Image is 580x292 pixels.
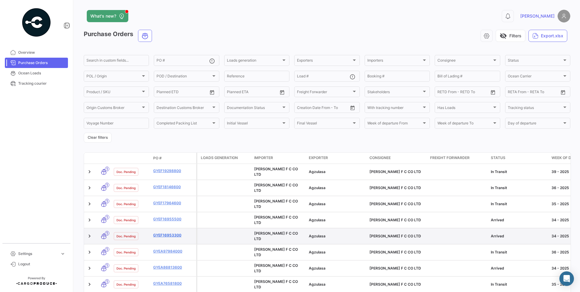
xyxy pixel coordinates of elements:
div: In Transit [491,282,547,287]
span: Agzulasa [309,185,325,190]
img: powered-by.png [21,7,52,38]
span: Agzulasa [309,282,325,287]
datatable-header-cell: Transport mode [96,156,111,161]
span: Product / SKU [86,91,141,95]
input: From [157,91,165,95]
span: Importer [254,155,273,161]
span: Agzulasa [309,234,325,238]
span: Doc. Pending [116,185,136,190]
span: SEUNG JIN F C CO LTD [254,231,298,241]
datatable-header-cell: Doc. Status [111,156,151,161]
button: Export.xlsx [528,30,567,42]
span: SEUNG JIN F C CO LTD [369,234,421,238]
a: Expand/Collapse Row [86,217,93,223]
div: In Transit [491,201,547,207]
span: SEUNG JIN F C CO LTD [369,266,421,270]
button: Open calendar [348,103,357,112]
span: Ocean Carrier [508,75,562,79]
span: Week of departure From [367,122,422,126]
span: Doc. Pending [116,250,136,255]
span: Importers [367,59,422,63]
datatable-header-cell: Loads generation [197,153,252,164]
div: In Transit [491,250,547,255]
span: PO # [153,155,162,161]
span: 1 [105,167,109,171]
span: Doc. Pending [116,202,136,206]
datatable-header-cell: Status [488,153,549,164]
span: Completed Packing List [157,122,211,126]
a: GYEF16953300 [153,233,194,238]
span: SEUNG JIN F C CO LTD [369,185,421,190]
span: Stakeholders [367,91,422,95]
span: visibility_off [500,32,507,39]
span: Has Loads [437,106,492,110]
a: GYEF17964600 [153,200,194,206]
span: 1 [105,199,109,203]
span: Settings [18,251,58,256]
span: Final Vessel [297,122,351,126]
span: Freight Forwarder [297,91,351,95]
a: Overview [5,47,68,58]
div: Arrived [491,217,547,223]
button: What's new? [87,10,128,22]
span: Exporters [297,59,351,63]
img: placeholder-user.png [558,10,570,22]
span: [PERSON_NAME] [520,13,555,19]
button: Open calendar [488,88,497,97]
input: To [450,91,474,95]
span: Day of departure [508,122,562,126]
span: Exporter [309,155,328,161]
input: To [169,91,194,95]
datatable-header-cell: Freight Forwarder [428,153,488,164]
input: To [310,106,334,110]
span: Doc. Pending [116,218,136,222]
span: SEUNG JIN F C CO LTD [254,263,298,273]
span: Overview [18,50,66,55]
span: SEUNG JIN F C CO LTD [369,169,421,174]
span: Loads generation [201,155,238,161]
div: Arrived [491,266,547,271]
button: Open calendar [558,88,568,97]
input: To [240,91,264,95]
span: SEUNG JIN F C CO LTD [369,202,421,206]
a: Expand/Collapse Row [86,201,93,207]
span: Doc. Pending [116,234,136,239]
span: 1 [105,279,109,284]
h3: Purchase Orders [84,30,154,42]
button: visibility_offFilters [496,30,525,42]
button: Ocean [138,30,152,42]
input: To [521,91,545,95]
input: From [227,91,235,95]
button: Clear filters [84,133,112,143]
a: GYEF19298800 [153,168,194,174]
datatable-header-cell: Exporter [306,153,367,164]
span: 1 [105,183,109,187]
input: From [297,106,305,110]
a: Ocean Loads [5,68,68,78]
span: Week of departure To [437,122,492,126]
span: Origin Customs Broker [86,106,141,110]
span: Agzulasa [309,218,325,222]
span: 1 [105,215,109,219]
span: Status [508,59,562,63]
span: Freight Forwarder [430,155,470,161]
span: Doc. Pending [116,266,136,271]
span: Loads generation [227,59,281,63]
span: SEUNG JIN F C CO LTD [369,250,421,254]
span: Purchase Orders [18,60,66,66]
a: Expand/Collapse Row [86,185,93,191]
span: SEUNG JIN F C CO LTD [369,282,421,287]
a: Expand/Collapse Row [86,265,93,271]
button: Open calendar [207,88,217,97]
a: Expand/Collapse Row [86,281,93,287]
span: POD / Destination [157,75,211,79]
a: GYEA97984000 [153,249,194,254]
span: POL / Origin [86,75,141,79]
span: Logout [18,261,66,267]
span: Agzulasa [309,250,325,254]
span: Initial Vessel [227,122,281,126]
span: Agzulasa [309,266,325,270]
a: Purchase Orders [5,58,68,68]
span: Agzulasa [309,169,325,174]
span: SEUNG JIN F C CO LTD [254,215,298,225]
